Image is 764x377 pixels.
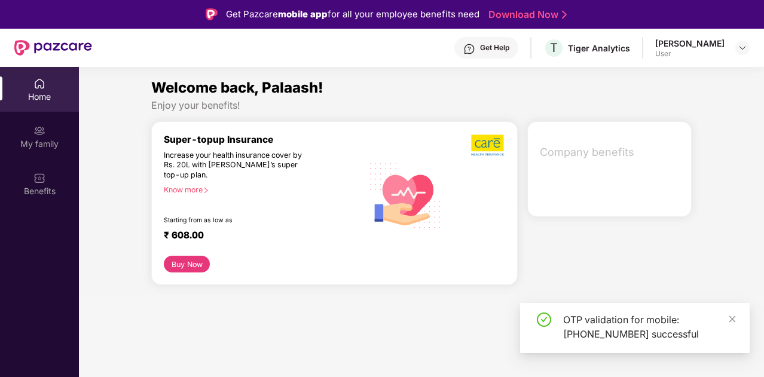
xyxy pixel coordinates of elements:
[33,125,45,137] img: svg+xml;base64,PHN2ZyB3aWR0aD0iMjAiIGhlaWdodD0iMjAiIHZpZXdCb3g9IjAgMCAyMCAyMCIgZmlsbD0ibm9uZSIgeG...
[203,187,209,194] span: right
[164,216,312,225] div: Starting from as low as
[533,137,691,168] div: Company benefits
[728,315,737,323] span: close
[655,38,725,49] div: [PERSON_NAME]
[151,79,323,96] span: Welcome back, Palaash!
[226,7,479,22] div: Get Pazcare for all your employee benefits need
[33,172,45,184] img: svg+xml;base64,PHN2ZyBpZD0iQmVuZWZpdHMiIHhtbG5zPSJodHRwOi8vd3d3LnczLm9yZy8yMDAwL3N2ZyIgd2lkdGg9Ij...
[488,8,563,21] a: Download Now
[563,312,735,341] div: OTP validation for mobile: [PHONE_NUMBER] successful
[562,8,567,21] img: Stroke
[206,8,218,20] img: Logo
[480,43,509,53] div: Get Help
[164,185,356,194] div: Know more
[537,312,551,327] span: check-circle
[164,256,210,272] button: Buy Now
[471,134,505,157] img: b5dec4f62d2307b9de63beb79f102df3.png
[164,134,363,145] div: Super-topup Insurance
[164,151,311,180] div: Increase your health insurance cover by Rs. 20L with [PERSON_NAME]’s super top-up plan.
[164,229,351,244] div: ₹ 608.00
[33,78,45,90] img: svg+xml;base64,PHN2ZyBpZD0iSG9tZSIgeG1sbnM9Imh0dHA6Ly93d3cudzMub3JnLzIwMDAvc3ZnIiB3aWR0aD0iMjAiIG...
[151,99,692,112] div: Enjoy your benefits!
[463,43,475,55] img: svg+xml;base64,PHN2ZyBpZD0iSGVscC0zMngzMiIgeG1sbnM9Imh0dHA6Ly93d3cudzMub3JnLzIwMDAvc3ZnIiB3aWR0aD...
[363,151,448,238] img: svg+xml;base64,PHN2ZyB4bWxucz0iaHR0cDovL3d3dy53My5vcmcvMjAwMC9zdmciIHhtbG5zOnhsaW5rPSJodHRwOi8vd3...
[568,42,630,54] div: Tiger Analytics
[14,40,92,56] img: New Pazcare Logo
[540,144,682,161] span: Company benefits
[738,43,747,53] img: svg+xml;base64,PHN2ZyBpZD0iRHJvcGRvd24tMzJ4MzIiIHhtbG5zPSJodHRwOi8vd3d3LnczLm9yZy8yMDAwL3N2ZyIgd2...
[655,49,725,59] div: User
[550,41,558,55] span: T
[278,8,328,20] strong: mobile app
